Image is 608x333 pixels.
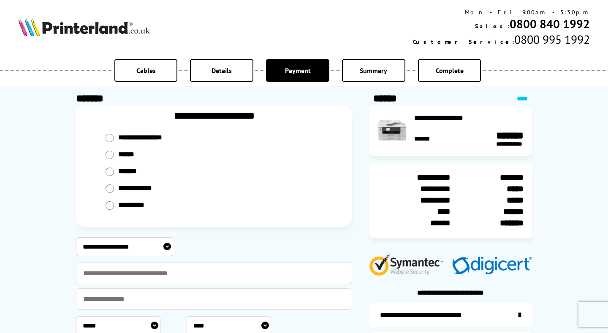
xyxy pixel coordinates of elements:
span: Complete [436,66,464,75]
img: Printerland Logo [18,18,150,36]
span: Payment [285,66,311,75]
span: 0800 995 1992 [514,32,590,47]
a: additional-ink [369,303,532,327]
span: Sales: [475,22,510,30]
span: Summary [360,66,387,75]
div: Mon - Fri 9:00am - 5:30pm [413,8,590,16]
a: 0800 840 1992 [510,16,590,32]
span: Cables [136,66,156,75]
span: Customer Service: [413,38,514,46]
span: Details [212,66,232,75]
